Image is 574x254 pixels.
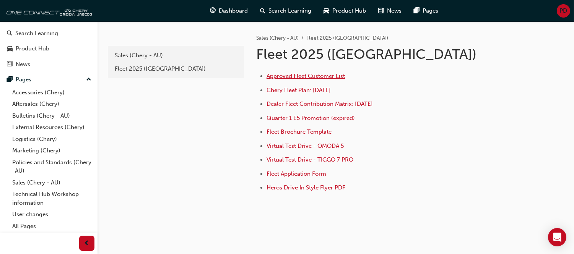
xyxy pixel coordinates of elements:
div: News [16,60,30,69]
div: Sales (Chery - AU) [115,51,237,60]
span: pages-icon [414,6,420,16]
a: Technical Hub Workshop information [9,188,94,209]
a: Logistics (Chery) [9,133,94,145]
span: Product Hub [333,6,366,15]
div: Search Learning [15,29,58,38]
a: Sales (Chery - AU) [256,35,299,41]
a: Dealer Fleet Contribution Matrix: [DATE] [267,100,373,107]
a: Policies and Standards (Chery -AU) [9,157,94,177]
h1: Fleet 2025 ([GEOGRAPHIC_DATA]) [256,46,507,63]
a: Fleet Application Form [267,170,326,177]
button: PD [557,4,570,18]
a: Product Hub [3,42,94,56]
div: Open Intercom Messenger [548,228,566,246]
span: News [387,6,402,15]
span: Pages [423,6,439,15]
span: Search Learning [269,6,312,15]
a: News [3,57,94,71]
a: car-iconProduct Hub [318,3,372,19]
a: Chery Fleet Plan: [DATE] [267,87,331,94]
a: Fleet 2025 ([GEOGRAPHIC_DATA]) [111,62,241,76]
a: Search Learning [3,26,94,40]
span: up-icon [86,75,91,85]
a: Fleet Brochure Template [267,128,332,135]
button: Pages [3,73,94,87]
a: Heros Drive In Style Flyer PDF [267,184,345,191]
a: Virtual Test Drive - TIGGO 7 PRO [267,156,353,163]
a: All Pages [9,220,94,232]
span: pages-icon [7,76,13,83]
a: User changes [9,209,94,220]
a: Sales (Chery - AU) [111,49,241,62]
a: search-iconSearch Learning [254,3,318,19]
span: news-icon [7,61,13,68]
a: Approved Fleet Customer List [267,73,345,79]
a: guage-iconDashboard [204,3,254,19]
a: Accessories (Chery) [9,87,94,99]
span: guage-icon [210,6,216,16]
a: Sales (Chery - AU) [9,177,94,189]
span: news-icon [379,6,384,16]
a: External Resources (Chery) [9,121,94,133]
li: Fleet 2025 ([GEOGRAPHIC_DATA]) [306,34,388,43]
span: car-icon [7,45,13,52]
span: car-icon [324,6,330,16]
img: oneconnect [4,3,92,18]
a: Quarter 1 E5 Promotion (expired) [267,115,355,121]
span: prev-icon [84,239,90,248]
span: search-icon [7,30,12,37]
a: Aftersales (Chery) [9,98,94,110]
a: Marketing (Chery) [9,145,94,157]
div: Fleet 2025 ([GEOGRAPHIC_DATA]) [115,65,237,73]
a: Bulletins (Chery - AU) [9,110,94,122]
a: pages-iconPages [408,3,445,19]
div: Product Hub [16,44,49,53]
a: Virtual Test Drive - OMODA 5 [267,142,344,149]
span: PD [560,6,567,15]
span: search-icon [260,6,266,16]
a: news-iconNews [372,3,408,19]
span: Dashboard [219,6,248,15]
div: Pages [16,75,31,84]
